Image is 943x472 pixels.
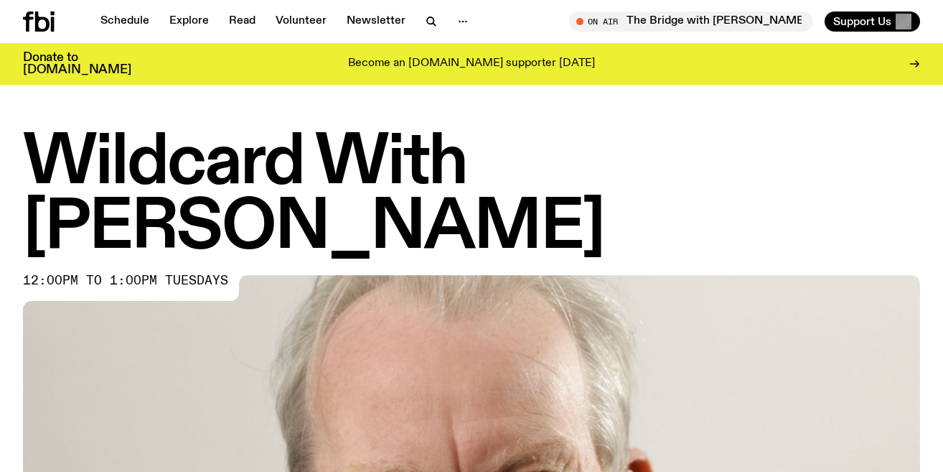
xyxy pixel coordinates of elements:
p: Become an [DOMAIN_NAME] supporter [DATE] [348,57,595,70]
h3: Donate to [DOMAIN_NAME] [23,52,131,76]
a: Newsletter [338,11,414,32]
button: On AirThe Bridge with [PERSON_NAME] [569,11,813,32]
button: Support Us [825,11,920,32]
h1: Wildcard With [PERSON_NAME] [23,131,920,261]
a: Read [220,11,264,32]
a: Schedule [92,11,158,32]
a: Explore [161,11,217,32]
a: Volunteer [267,11,335,32]
span: 12:00pm to 1:00pm tuesdays [23,275,228,287]
span: Support Us [833,15,891,28]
